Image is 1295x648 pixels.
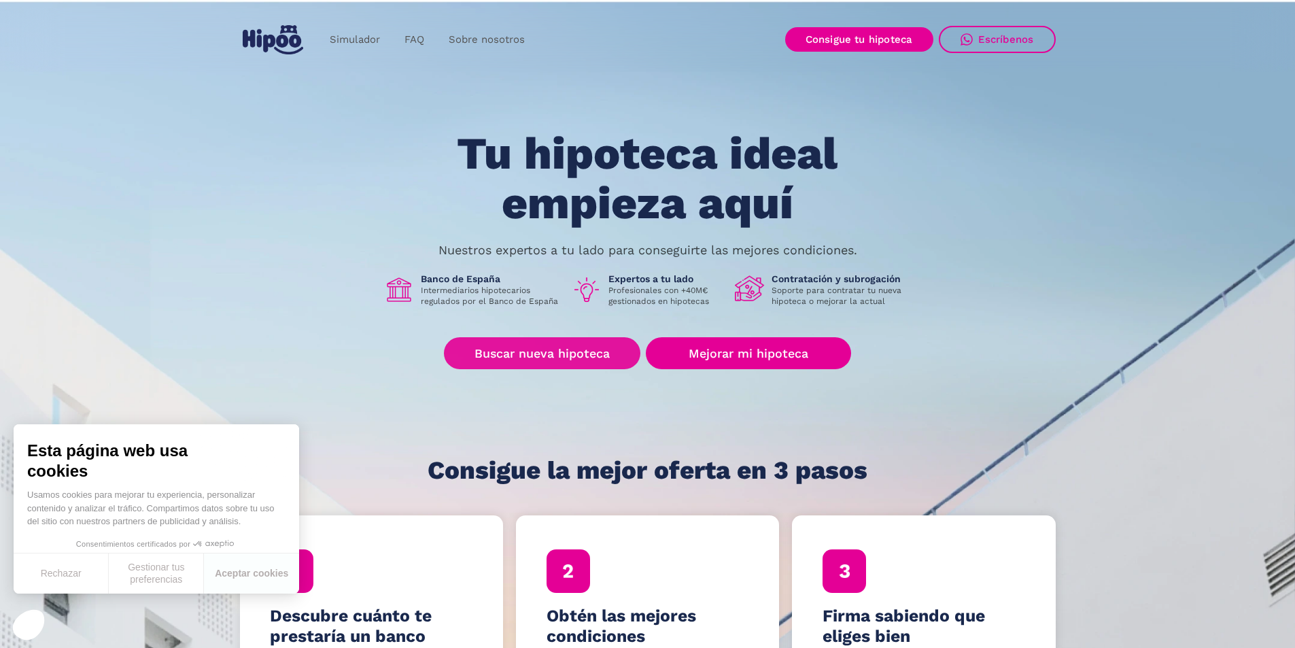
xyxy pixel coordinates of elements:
a: Simulador [317,27,392,53]
h4: Firma sabiendo que eliges bien [823,606,1025,647]
a: Sobre nosotros [436,27,537,53]
a: Buscar nueva hipoteca [444,337,640,369]
p: Soporte para contratar tu nueva hipoteca o mejorar la actual [772,285,912,307]
h4: Descubre cuánto te prestaría un banco [270,606,472,647]
a: Consigue tu hipoteca [785,27,933,52]
h1: Banco de España [421,273,561,285]
h1: Consigue la mejor oferta en 3 pasos [428,457,867,484]
h1: Tu hipoteca ideal empieza aquí [390,129,905,228]
a: FAQ [392,27,436,53]
h1: Expertos a tu lado [608,273,724,285]
div: Escríbenos [978,33,1034,46]
p: Nuestros expertos a tu lado para conseguirte las mejores condiciones. [438,245,857,256]
p: Intermediarios hipotecarios regulados por el Banco de España [421,285,561,307]
h1: Contratación y subrogación [772,273,912,285]
h4: Obtén las mejores condiciones [547,606,749,647]
a: home [240,20,307,60]
p: Profesionales con +40M€ gestionados en hipotecas [608,285,724,307]
a: Escríbenos [939,26,1056,53]
a: Mejorar mi hipoteca [646,337,850,369]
